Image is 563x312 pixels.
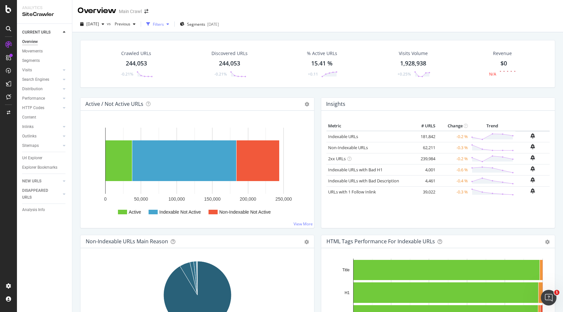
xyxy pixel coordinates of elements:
a: Movements [22,48,67,55]
div: 244,053 [126,59,147,68]
td: 4,461 [411,175,437,186]
button: Filters [144,19,172,29]
div: Main Crawl [119,8,142,15]
a: Distribution [22,86,61,92]
a: Sitemaps [22,142,61,149]
div: bell-plus [530,188,535,193]
div: -0.21% [121,71,133,77]
i: Options [305,102,309,106]
div: bell-plus [530,166,535,171]
div: CURRENT URLS [22,29,51,36]
span: 2025 Oct. 6th [86,21,99,27]
a: URLs with 1 Follow Inlink [328,189,376,195]
div: Analytics [22,5,67,11]
div: Non-Indexable URLs Main Reason [86,238,168,245]
a: Inlinks [22,123,61,130]
a: View More [294,221,313,227]
a: Performance [22,95,61,102]
td: 181,842 [411,131,437,142]
a: Outlinks [22,133,61,140]
td: -0.4 % [437,175,469,186]
div: 1,928,938 [400,59,426,68]
div: HTML Tags Performance for Indexable URLs [326,238,435,245]
span: Revenue [493,50,512,57]
a: Explorer Bookmarks [22,164,67,171]
td: -0.6 % [437,164,469,175]
td: 4,001 [411,164,437,175]
div: +0.11 [308,71,318,77]
td: -0.3 % [437,142,469,153]
a: Non-Indexable URLs [328,145,368,150]
h4: Active / Not Active URLs [85,100,143,108]
span: 1 [554,290,559,295]
text: 0 [104,196,107,202]
div: Outlinks [22,133,36,140]
td: -0.2 % [437,131,469,142]
a: Indexable URLs with Bad Description [328,178,399,184]
td: -0.2 % [437,153,469,164]
div: arrow-right-arrow-left [144,9,148,14]
a: Overview [22,38,67,45]
text: H1 [345,291,350,295]
a: Indexable URLs [328,134,358,139]
div: bell-plus [530,155,535,160]
th: Trend [469,121,515,131]
div: SiteCrawler [22,11,67,18]
div: Performance [22,95,45,102]
span: $0 [500,59,507,67]
div: Analysis Info [22,206,45,213]
td: 39,022 [411,186,437,197]
text: Title [342,268,350,272]
div: Url Explorer [22,155,42,162]
div: % Active URLs [307,50,337,57]
svg: A chart. [86,121,309,223]
div: +0.25% [397,71,411,77]
text: 150,000 [204,196,221,202]
div: Distribution [22,86,43,92]
div: Overview [22,38,38,45]
text: Indexable Not Active [159,209,201,215]
div: gear [304,240,309,244]
div: Discovered URLs [211,50,248,57]
button: [DATE] [78,19,107,29]
div: bell-plus [530,133,535,138]
a: NEW URLS [22,178,61,185]
div: gear [545,240,550,244]
td: 239,984 [411,153,437,164]
a: Analysis Info [22,206,67,213]
a: DISAPPEARED URLS [22,187,61,201]
a: Visits [22,67,61,74]
th: Metric [326,121,411,131]
td: 62,211 [411,142,437,153]
span: Segments [187,21,205,27]
div: Content [22,114,36,121]
button: Previous [112,19,138,29]
span: vs [107,21,112,26]
div: HTTP Codes [22,105,44,111]
div: Visits [22,67,32,74]
div: N/A [489,71,496,77]
td: -0.3 % [437,186,469,197]
text: 50,000 [134,196,148,202]
a: Indexable URLs with Bad H1 [328,167,383,173]
div: Overview [78,5,116,16]
div: bell-plus [530,177,535,182]
text: Non-Indexable Not Active [219,209,271,215]
a: Url Explorer [22,155,67,162]
div: Search Engines [22,76,49,83]
div: Sitemaps [22,142,39,149]
div: Filters [153,21,164,27]
a: HTTP Codes [22,105,61,111]
a: CURRENT URLS [22,29,61,36]
iframe: Intercom live chat [541,290,556,305]
button: Segments[DATE] [177,19,222,29]
div: 15.41 % [311,59,333,68]
div: 244,053 [219,59,240,68]
div: Visits Volume [399,50,428,57]
div: Explorer Bookmarks [22,164,57,171]
a: Segments [22,57,67,64]
div: Segments [22,57,40,64]
div: bell-plus [530,144,535,149]
th: Change [437,121,469,131]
